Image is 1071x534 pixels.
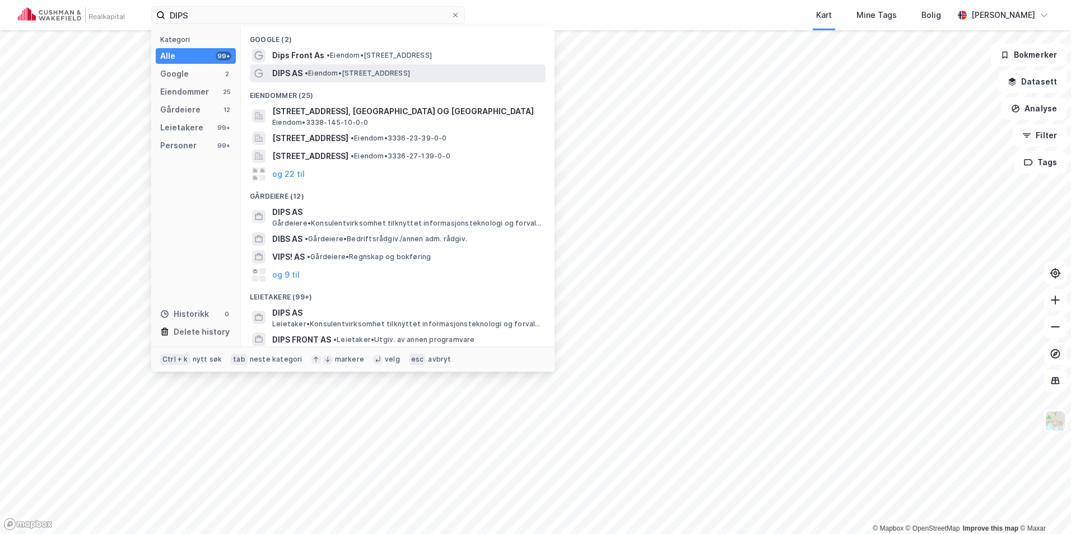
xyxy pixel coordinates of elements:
[1002,97,1067,120] button: Analyse
[174,325,230,339] div: Delete history
[856,8,897,22] div: Mine Tags
[272,268,300,282] button: og 9 til
[906,524,960,532] a: OpenStreetMap
[250,355,302,364] div: neste kategori
[272,149,348,163] span: [STREET_ADDRESS]
[222,69,231,78] div: 2
[816,8,832,22] div: Kart
[193,355,222,364] div: nytt søk
[160,307,209,321] div: Historikk
[351,152,354,160] span: •
[272,132,348,145] span: [STREET_ADDRESS]
[272,333,331,346] span: DIPS FRONT AS
[160,85,209,99] div: Eiendommer
[160,103,201,116] div: Gårdeiere
[305,235,467,243] span: Gårdeiere • Bedriftsrådgiv./annen adm. rådgiv.
[272,320,543,329] span: Leietaker • Konsulentvirksomhet tilknyttet informasjonsteknologi og forvaltning og drift av IT-sy...
[160,67,189,81] div: Google
[241,284,555,304] div: Leietakere (99+)
[241,183,555,203] div: Gårdeiere (12)
[272,232,302,246] span: DIBS AS
[327,51,330,59] span: •
[991,44,1067,66] button: Bokmerker
[216,51,231,60] div: 99+
[222,310,231,318] div: 0
[873,524,904,532] a: Mapbox
[272,250,305,264] span: VIPS! AS
[998,71,1067,93] button: Datasett
[272,219,543,228] span: Gårdeiere • Konsulentvirksomhet tilknyttet informasjonsteknologi og forvaltning og drift av IT-sy...
[333,335,337,344] span: •
[1014,151,1067,174] button: Tags
[231,354,248,365] div: tab
[307,252,431,261] span: Gårdeiere • Regnskap og bokføring
[272,105,541,118] span: [STREET_ADDRESS], [GEOGRAPHIC_DATA] OG [GEOGRAPHIC_DATA]
[305,235,308,243] span: •
[1045,410,1066,432] img: Z
[305,69,308,77] span: •
[160,354,190,365] div: Ctrl + k
[160,35,236,44] div: Kategori
[351,134,354,142] span: •
[428,355,451,364] div: avbryt
[222,87,231,96] div: 25
[3,518,53,531] a: Mapbox homepage
[241,82,555,102] div: Eiendommer (25)
[272,205,541,219] span: DIPS AS
[385,355,400,364] div: velg
[216,123,231,132] div: 99+
[305,69,410,78] span: Eiendom • [STREET_ADDRESS]
[18,7,124,23] img: cushman-wakefield-realkapital-logo.202ea83816669bd177139c58696a8fa1.svg
[272,167,305,181] button: og 22 til
[307,252,310,261] span: •
[1015,480,1071,534] div: Kontrollprogram for chat
[272,306,541,320] span: DIPS AS
[1013,124,1067,147] button: Filter
[351,134,447,143] span: Eiendom • 3336-23-39-0-0
[272,67,302,80] span: DIPS AS
[165,7,451,24] input: Søk på adresse, matrikkel, gårdeiere, leietakere eller personer
[971,8,1035,22] div: [PERSON_NAME]
[222,105,231,114] div: 12
[963,524,1018,532] a: Improve this map
[160,49,175,63] div: Alle
[160,121,203,134] div: Leietakere
[216,141,231,150] div: 99+
[160,139,197,152] div: Personer
[921,8,941,22] div: Bolig
[409,354,426,365] div: esc
[351,152,450,161] span: Eiendom • 3336-27-139-0-0
[327,51,432,60] span: Eiendom • [STREET_ADDRESS]
[272,118,369,127] span: Eiendom • 3338-145-10-0-0
[272,49,324,62] span: Dips Front As
[241,26,555,46] div: Google (2)
[1015,480,1071,534] iframe: Chat Widget
[335,355,364,364] div: markere
[333,335,475,344] span: Leietaker • Utgiv. av annen programvare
